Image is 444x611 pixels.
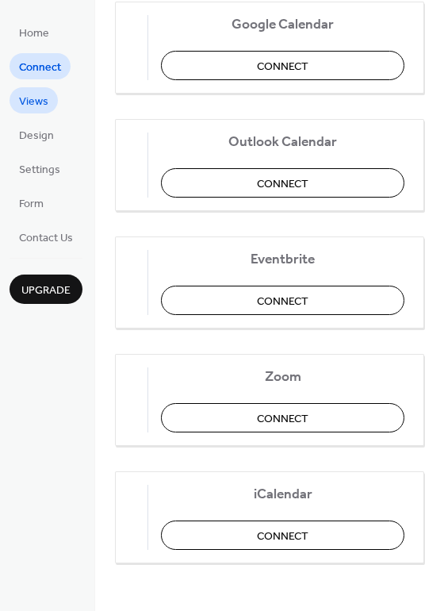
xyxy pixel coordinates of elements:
span: Home [19,25,49,42]
span: Outlook Calendar [161,133,404,150]
span: Design [19,128,54,144]
button: Connect [161,168,404,198]
span: Settings [19,162,60,179]
span: Connect [257,410,308,427]
span: iCalendar [161,486,404,502]
span: Eventbrite [161,251,404,267]
button: Connect [161,51,404,80]
a: Design [10,121,63,148]
span: Views [19,94,48,110]
span: Upgrade [21,282,71,299]
a: Connect [10,53,71,79]
button: Connect [161,521,404,550]
span: Connect [257,58,308,75]
a: Form [10,190,53,216]
span: Connect [257,528,308,544]
a: Home [10,19,59,45]
span: Zoom [161,368,404,385]
button: Connect [161,403,404,432]
button: Upgrade [10,275,82,304]
span: Connect [19,60,61,76]
a: Settings [10,156,70,182]
span: Form [19,196,44,213]
span: Contact Us [19,230,73,247]
a: Contact Us [10,224,82,250]
span: Connect [257,175,308,192]
a: Views [10,87,58,113]
button: Connect [161,286,404,315]
span: Google Calendar [161,16,404,33]
span: Connect [257,293,308,309]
